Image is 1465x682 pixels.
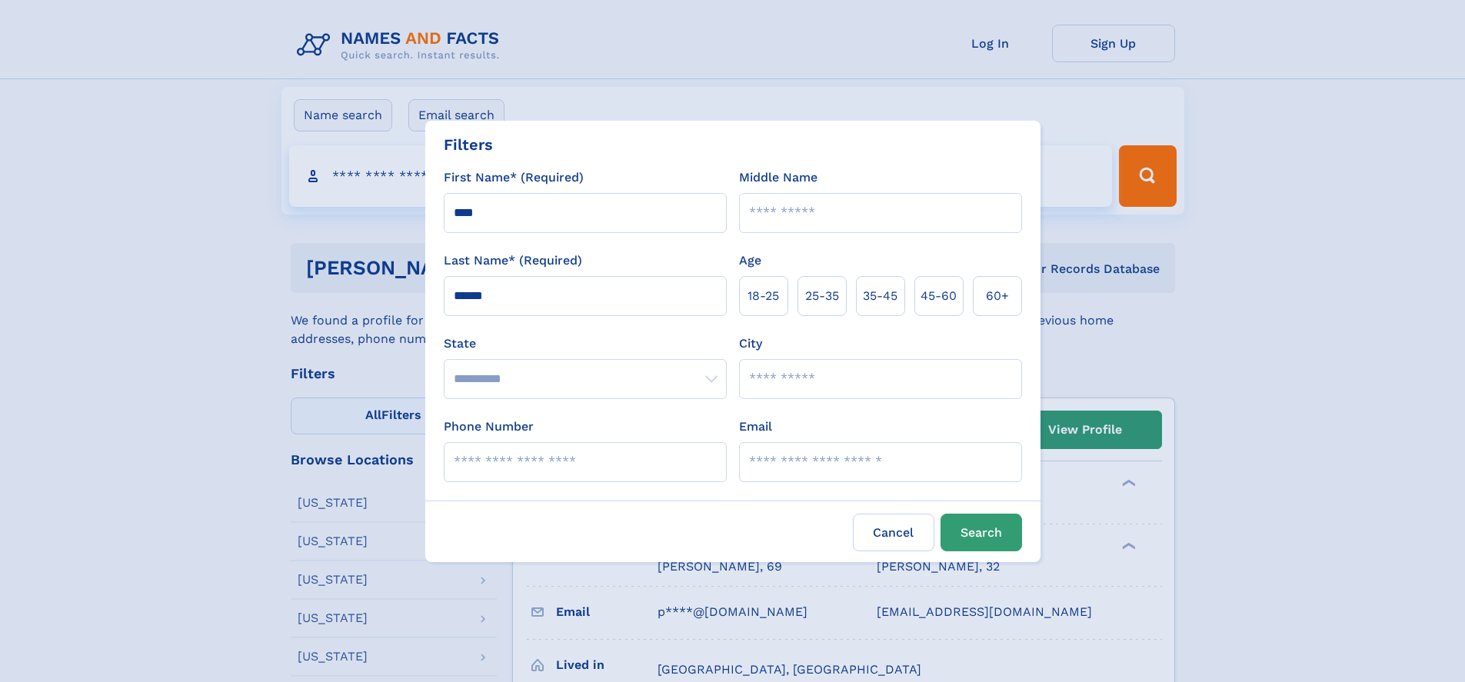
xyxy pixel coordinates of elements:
[863,287,897,305] span: 35‑45
[805,287,839,305] span: 25‑35
[739,251,761,270] label: Age
[444,334,727,353] label: State
[921,287,957,305] span: 45‑60
[739,334,762,353] label: City
[444,168,584,187] label: First Name* (Required)
[739,418,772,436] label: Email
[941,514,1022,551] button: Search
[747,287,779,305] span: 18‑25
[444,418,534,436] label: Phone Number
[444,133,493,156] div: Filters
[986,287,1009,305] span: 60+
[853,514,934,551] label: Cancel
[739,168,817,187] label: Middle Name
[444,251,582,270] label: Last Name* (Required)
